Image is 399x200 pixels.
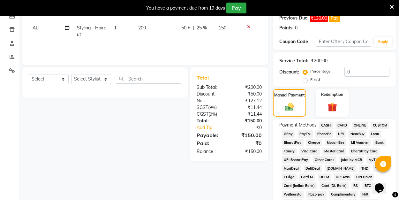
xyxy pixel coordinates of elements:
span: 50 F [181,25,190,31]
span: 25 % [197,25,207,31]
span: BharatPay [282,139,304,146]
span: ALI [33,25,40,31]
input: Search [116,74,181,84]
label: Manual Payment [274,92,305,98]
div: ₹0 [236,124,267,131]
span: CGST [197,111,208,117]
div: Sub Total: [192,84,229,91]
span: Razorpay [306,191,327,198]
span: MI Voucher [349,139,371,146]
div: ₹200.00 [229,84,267,91]
label: Redemption [321,92,343,97]
img: _gift.svg [325,101,340,113]
span: UPI M [318,173,331,181]
span: | [193,25,194,31]
span: ONLINE [352,122,368,129]
span: MariDeal [282,165,301,172]
button: Pay [329,15,340,22]
span: CUSTOM [371,122,389,129]
div: ₹0 [229,139,267,147]
div: Points: [279,25,294,31]
div: Paid: [192,139,229,147]
span: UPI BharatPay [282,156,310,164]
div: ( ) [192,104,229,111]
div: Previous Due: [279,15,309,22]
label: Percentage [310,68,331,74]
input: Enter Offer / Coupon Code [316,37,371,47]
span: Wellnessta [282,191,304,198]
span: Family [282,148,297,155]
div: ₹50.00 [229,91,267,97]
span: Bank [373,139,386,146]
span: Juice by MCB [339,156,364,164]
span: Cheque [306,139,322,146]
span: UPI [336,130,346,138]
span: Payment Methods [279,122,317,128]
span: Loan [369,130,381,138]
div: You have a payment due from 19 days [146,5,225,12]
span: 9% [209,105,215,110]
div: Payable: [192,131,229,139]
img: _cash.svg [282,102,297,112]
span: Card (Indian Bank) [282,182,317,189]
span: Complimentary [329,191,358,198]
label: Fixed [310,77,320,82]
div: ₹127.12 [229,97,267,104]
div: ₹150.00 [229,131,267,139]
span: SGST [197,104,208,110]
span: ₹130.00 [310,15,328,22]
div: ( ) [192,111,229,118]
span: TCL [373,165,383,172]
a: Add Tip [192,124,235,131]
span: Other Cards [313,156,336,164]
span: DefiDeal [304,165,322,172]
button: Pay [226,3,246,13]
div: 0 [295,25,297,31]
span: 1 [114,25,117,31]
span: MosamBee [325,139,347,146]
span: Total [197,74,211,81]
div: Service Total: [279,58,308,64]
span: BharatPay Card [349,148,380,155]
span: [DOMAIN_NAME] [325,165,357,172]
button: Apply [374,37,392,47]
span: 200 [138,25,146,31]
div: ₹200.00 [311,58,327,64]
span: CARD [335,122,349,129]
iframe: chat widget [372,174,393,194]
span: Styling - Haircut [77,25,106,37]
span: Nift [360,191,370,198]
span: Card (DL Bank) [320,182,349,189]
div: ₹150.00 [229,118,267,124]
span: CASH [319,122,333,129]
span: RS [351,182,360,189]
span: UPI Union [354,173,374,181]
div: Discount: [279,69,299,75]
div: ₹11.44 [229,111,267,118]
div: Balance : [192,148,229,155]
div: Net: [192,97,229,104]
div: Discount: [192,91,229,97]
div: ₹11.44 [229,104,267,111]
span: 9% [210,112,216,117]
span: Card M [299,173,315,181]
div: Total: [192,118,229,124]
span: BTC [362,182,373,189]
div: Coupon Code [279,38,316,45]
span: Master Card [322,148,347,155]
span: GPay [282,130,295,138]
span: PhonePe [315,130,334,138]
div: ₹150.00 [229,148,267,155]
span: THD [359,165,370,172]
span: NearBuy [348,130,366,138]
span: PayTM [297,130,313,138]
span: UPI Axis [334,173,351,181]
span: MyT Money [366,156,389,164]
span: 150 [219,25,226,31]
span: Visa Card [299,148,320,155]
span: CEdge [282,173,297,181]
